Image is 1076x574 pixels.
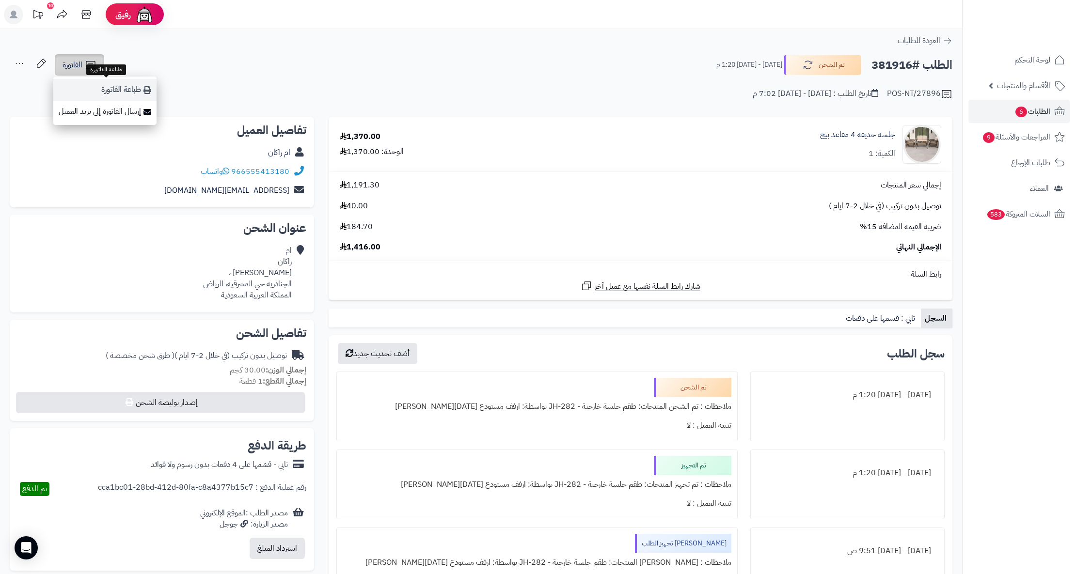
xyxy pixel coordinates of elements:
span: لوحة التحكم [1014,53,1050,67]
span: الفاتورة [63,59,82,71]
span: ( طرق شحن مخصصة ) [106,350,174,361]
span: 40.00 [340,201,368,212]
span: طلبات الإرجاع [1011,156,1050,170]
span: 9 [983,132,995,143]
strong: إجمالي القطع: [263,375,306,387]
img: ai-face.png [135,5,154,24]
a: السلات المتروكة583 [968,202,1070,226]
div: مصدر الطلب :الموقع الإلكتروني [200,508,288,530]
div: [DATE] - [DATE] 1:20 م [757,464,938,482]
span: 184.70 [340,221,373,233]
div: تنبيه العميل : لا [343,494,731,513]
h2: تفاصيل الشحن [17,327,306,339]
a: السجل [921,309,952,328]
div: [DATE] - [DATE] 1:20 م [757,386,938,404]
div: [PERSON_NAME] تجهيز الطلب [635,534,731,553]
div: ام راكان [PERSON_NAME] ، الجنادريه حي المشرقيه، الرياض المملكة العربية السعودية [203,245,292,300]
a: تحديثات المنصة [26,5,50,27]
span: المراجعات والأسئلة [982,130,1050,144]
div: مصدر الزيارة: جوجل [200,519,288,530]
div: الوحدة: 1,370.00 [340,146,404,157]
h3: سجل الطلب [887,348,945,359]
span: رفيق [115,9,131,20]
a: 966555413180 [231,166,289,177]
h2: عنوان الشحن [17,222,306,234]
a: العودة للطلبات [898,35,952,47]
div: 10 [47,2,54,9]
a: ام راكان [268,147,290,158]
span: السلات المتروكة [986,207,1050,221]
span: 1,416.00 [340,242,380,253]
a: تابي : قسمها على دفعات [842,309,921,328]
div: توصيل بدون تركيب (في خلال 2-7 ايام ) [106,350,287,361]
span: الأقسام والمنتجات [997,79,1050,93]
div: رقم عملية الدفع : cca1bc01-28bd-412d-80fa-c8a4377b15c7 [98,482,306,496]
div: رابط السلة [332,269,949,280]
a: [EMAIL_ADDRESS][DOMAIN_NAME] [164,185,289,196]
h2: طريقة الدفع [248,440,306,451]
h2: الطلب #381916 [871,55,952,75]
span: توصيل بدون تركيب (في خلال 2-7 ايام ) [829,201,941,212]
div: تاريخ الطلب : [DATE] - [DATE] 7:02 م [753,88,878,99]
div: ملاحظات : [PERSON_NAME] المنتجات: طقم جلسة خارجية - JH-282 بواسطة: ارفف مستودع [DATE][PERSON_NAME] [343,553,731,572]
button: استرداد المبلغ [250,538,305,559]
a: طباعة الفاتورة [53,79,157,101]
span: ضريبة القيمة المضافة 15% [860,221,941,233]
div: ملاحظات : تم الشحن المنتجات: طقم جلسة خارجية - JH-282 بواسطة: ارفف مستودع [DATE][PERSON_NAME] [343,397,731,416]
h2: تفاصيل العميل [17,124,306,136]
a: شارك رابط السلة نفسها مع عميل آخر [581,280,700,292]
a: المراجعات والأسئلة9 [968,125,1070,149]
span: 1,191.30 [340,180,380,191]
span: 6 [1015,107,1027,117]
img: logo-2.png [1010,26,1067,47]
small: [DATE] - [DATE] 1:20 م [716,60,782,70]
a: الطلبات6 [968,100,1070,123]
span: الإجمالي النهائي [896,242,941,253]
button: تم الشحن [784,55,861,75]
a: طلبات الإرجاع [968,151,1070,174]
small: 30.00 كجم [230,364,306,376]
div: تنبيه العميل : لا [343,416,731,435]
a: الفاتورة [55,54,104,76]
span: تم الدفع [22,483,47,495]
div: 1,370.00 [340,131,380,142]
span: العودة للطلبات [898,35,940,47]
div: تم الشحن [654,378,731,397]
div: الكمية: 1 [869,148,895,159]
button: إصدار بوليصة الشحن [16,392,305,413]
span: شارك رابط السلة نفسها مع عميل آخر [595,281,700,292]
a: جلسة حديقة 4 مقاعد بيج [820,129,895,140]
div: تم التجهيز [654,456,731,475]
span: العملاء [1030,182,1049,195]
button: أضف تحديث جديد [338,343,417,364]
small: 1 قطعة [239,375,306,387]
div: تابي - قسّمها على 4 دفعات بدون رسوم ولا فوائد [151,459,288,470]
span: إجمالي سعر المنتجات [881,180,941,191]
a: العملاء [968,177,1070,200]
a: إرسال الفاتورة إلى بريد العميل [53,101,157,123]
span: الطلبات [1014,105,1050,118]
strong: إجمالي الوزن: [266,364,306,376]
a: لوحة التحكم [968,48,1070,72]
div: Open Intercom Messenger [15,536,38,559]
img: 1754462431-110119010019-90x90.jpg [903,125,941,164]
div: [DATE] - [DATE] 9:51 ص [757,542,938,560]
div: ملاحظات : تم تجهيز المنتجات: طقم جلسة خارجية - JH-282 بواسطة: ارفف مستودع [DATE][PERSON_NAME] [343,475,731,494]
a: واتساب [201,166,229,177]
div: POS-NT/27896 [887,88,952,100]
div: طباعة الفاتورة [86,64,126,75]
span: 583 [987,209,1005,220]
